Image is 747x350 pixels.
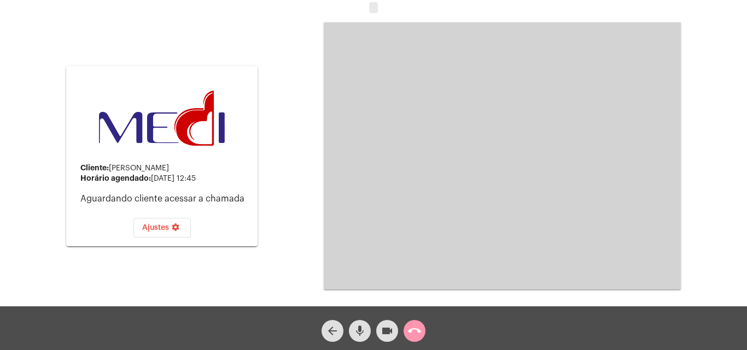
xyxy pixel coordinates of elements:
mat-icon: arrow_back [326,324,339,337]
div: [DATE] 12:45 [80,174,249,183]
img: d3a1b5fa-500b-b90f-5a1c-719c20e9830b.png [99,91,225,146]
span: Ajustes [142,224,182,232]
div: [PERSON_NAME] [80,164,249,173]
mat-icon: settings [169,223,182,236]
strong: Horário agendado: [80,174,151,182]
strong: Cliente: [80,164,109,171]
p: Aguardando cliente acessar a chamada [80,194,249,204]
mat-icon: mic [353,324,366,337]
button: Ajustes [133,218,191,238]
mat-icon: videocam [381,324,394,337]
mat-icon: call_end [408,324,421,337]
